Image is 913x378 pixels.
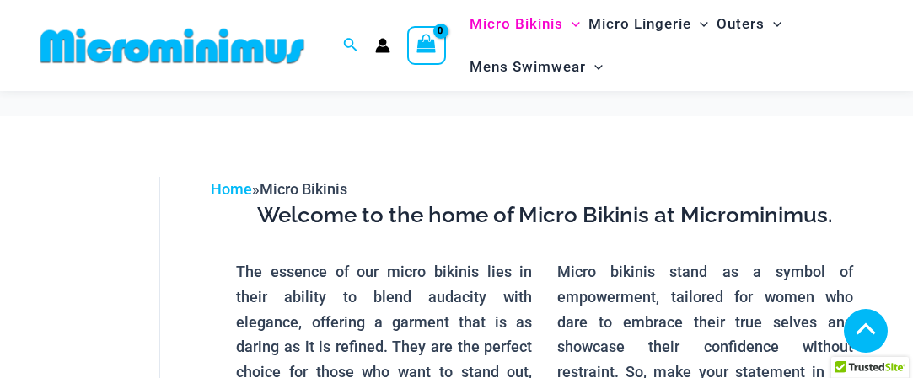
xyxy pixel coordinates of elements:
span: Micro Bikinis [470,3,563,45]
a: Micro BikinisMenu ToggleMenu Toggle [465,3,584,45]
a: Account icon link [375,38,390,53]
a: Search icon link [343,35,358,56]
span: Menu Toggle [691,3,708,45]
span: Mens Swimwear [470,45,586,88]
span: Menu Toggle [765,3,781,45]
span: Micro Bikinis [260,180,347,198]
a: Home [211,180,252,198]
span: Micro Lingerie [588,3,691,45]
a: Micro LingerieMenu ToggleMenu Toggle [584,3,712,45]
span: Menu Toggle [563,3,580,45]
span: Menu Toggle [586,45,603,88]
a: View Shopping Cart, empty [407,26,446,65]
img: MM SHOP LOGO FLAT [34,27,311,65]
a: Mens SwimwearMenu ToggleMenu Toggle [465,45,607,88]
span: » [211,180,347,198]
a: OutersMenu ToggleMenu Toggle [712,3,786,45]
span: Outers [717,3,765,45]
h3: Welcome to the home of Micro Bikinis at Microminimus. [223,201,866,230]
